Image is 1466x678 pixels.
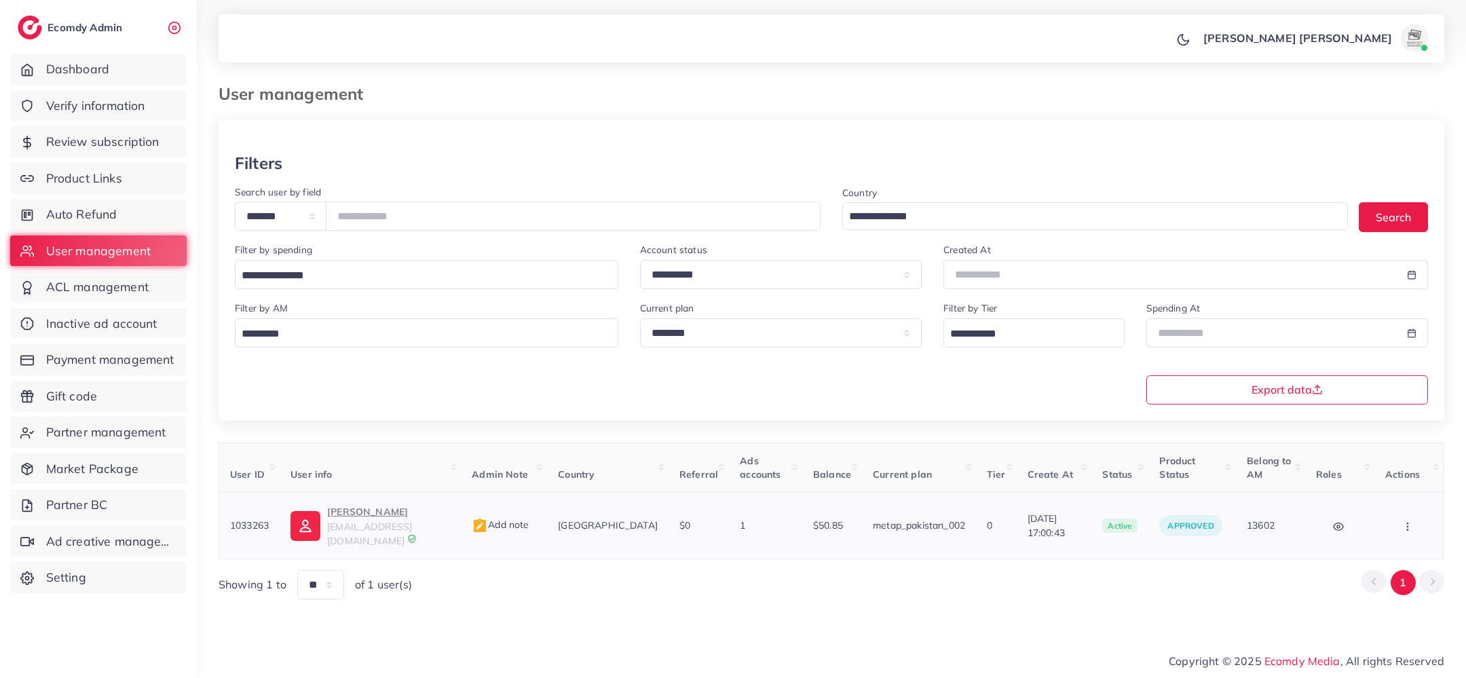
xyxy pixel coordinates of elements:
span: Review subscription [46,133,159,151]
a: Market Package [10,453,187,485]
span: Market Package [46,460,138,478]
div: Search for option [235,318,618,347]
span: Auto Refund [46,206,117,223]
img: avatar [1401,24,1428,52]
a: Partner management [10,417,187,448]
a: Dashboard [10,54,187,85]
a: Gift code [10,381,187,412]
div: Search for option [943,318,1124,347]
a: Auto Refund [10,199,187,230]
p: [PERSON_NAME] [PERSON_NAME] [1203,30,1392,46]
span: ACL management [46,278,149,296]
span: Gift code [46,388,97,405]
a: Setting [10,562,187,593]
input: Search for option [945,324,1106,345]
span: User management [46,242,151,260]
a: ACL management [10,271,187,303]
span: Ad creative management [46,533,176,550]
button: Go to page 1 [1391,570,1416,595]
a: Inactive ad account [10,308,187,339]
ul: Pagination [1361,570,1444,595]
span: Setting [46,569,86,586]
input: Search for option [237,324,601,345]
input: Search for option [237,265,601,286]
img: logo [18,16,42,39]
a: Verify information [10,90,187,121]
a: logoEcomdy Admin [18,16,126,39]
a: Product Links [10,163,187,194]
a: [PERSON_NAME] [PERSON_NAME]avatar [1196,24,1433,52]
a: User management [10,236,187,267]
span: Partner BC [46,496,108,514]
h2: Ecomdy Admin [48,21,126,34]
span: Product Links [46,170,122,187]
a: Partner BC [10,489,187,521]
a: Payment management [10,344,187,375]
div: Search for option [842,202,1348,230]
span: Verify information [46,97,145,115]
span: Dashboard [46,60,109,78]
span: Payment management [46,351,174,369]
a: Review subscription [10,126,187,157]
input: Search for option [844,206,1330,227]
span: Partner management [46,423,166,441]
span: Inactive ad account [46,315,157,333]
div: Search for option [235,260,618,289]
a: Ad creative management [10,526,187,557]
